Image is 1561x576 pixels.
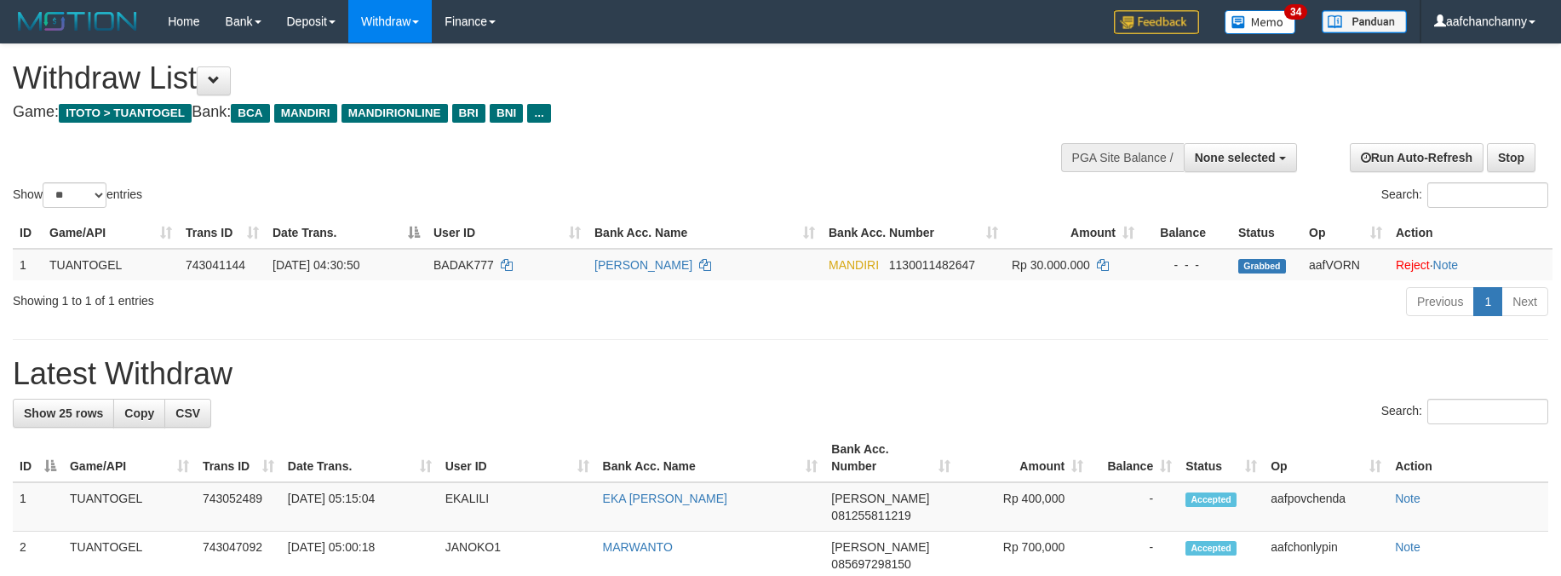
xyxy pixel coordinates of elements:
[1012,258,1090,272] span: Rp 30.000.000
[13,217,43,249] th: ID
[1179,434,1264,482] th: Status: activate to sort column ascending
[1264,482,1388,532] td: aafpovchenda
[1487,143,1535,172] a: Stop
[13,482,63,532] td: 1
[433,258,494,272] span: BADAK777
[13,104,1024,121] h4: Game: Bank:
[439,434,596,482] th: User ID: activate to sort column ascending
[588,217,822,249] th: Bank Acc. Name: activate to sort column ascending
[1388,434,1548,482] th: Action
[1395,540,1420,554] a: Note
[175,406,200,420] span: CSV
[1381,399,1548,424] label: Search:
[196,434,281,482] th: Trans ID: activate to sort column ascending
[1473,287,1502,316] a: 1
[1302,249,1389,280] td: aafVORN
[24,406,103,420] span: Show 25 rows
[1381,182,1548,208] label: Search:
[831,492,929,505] span: [PERSON_NAME]
[63,434,196,482] th: Game/API: activate to sort column ascending
[957,434,1090,482] th: Amount: activate to sort column ascending
[1389,217,1552,249] th: Action
[13,285,638,309] div: Showing 1 to 1 of 1 entries
[1195,151,1276,164] span: None selected
[594,258,692,272] a: [PERSON_NAME]
[1184,143,1297,172] button: None selected
[1090,482,1179,532] td: -
[13,9,142,34] img: MOTION_logo.png
[196,482,281,532] td: 743052489
[439,482,596,532] td: EKALILI
[1264,434,1388,482] th: Op: activate to sort column ascending
[13,182,142,208] label: Show entries
[124,406,154,420] span: Copy
[43,182,106,208] select: Showentries
[1433,258,1459,272] a: Note
[1238,259,1286,274] span: Grabbed
[274,104,337,123] span: MANDIRI
[824,434,957,482] th: Bank Acc. Number: activate to sort column ascending
[831,557,910,571] span: Copy 085697298150 to clipboard
[831,540,929,554] span: [PERSON_NAME]
[1396,258,1430,272] a: Reject
[1427,399,1548,424] input: Search:
[603,540,673,554] a: MARWANTO
[43,217,179,249] th: Game/API: activate to sort column ascending
[1389,249,1552,280] td: ·
[13,61,1024,95] h1: Withdraw List
[1427,182,1548,208] input: Search:
[13,357,1548,391] h1: Latest Withdraw
[1406,287,1474,316] a: Previous
[341,104,448,123] span: MANDIRIONLINE
[1185,541,1237,556] span: Accepted
[1322,10,1407,33] img: panduan.png
[281,482,439,532] td: [DATE] 05:15:04
[113,399,165,428] a: Copy
[59,104,192,123] span: ITOTO > TUANTOGEL
[273,258,359,272] span: [DATE] 04:30:50
[1231,217,1302,249] th: Status
[186,258,245,272] span: 743041144
[490,104,523,123] span: BNI
[527,104,550,123] span: ...
[281,434,439,482] th: Date Trans.: activate to sort column ascending
[831,509,910,522] span: Copy 081255811219 to clipboard
[1148,256,1225,274] div: - - -
[889,258,975,272] span: Copy 1130011482647 to clipboard
[43,249,179,280] td: TUANTOGEL
[13,399,114,428] a: Show 25 rows
[427,217,588,249] th: User ID: activate to sort column ascending
[1350,143,1484,172] a: Run Auto-Refresh
[1005,217,1141,249] th: Amount: activate to sort column ascending
[1225,10,1296,34] img: Button%20Memo.svg
[603,492,727,505] a: EKA [PERSON_NAME]
[452,104,485,123] span: BRI
[179,217,266,249] th: Trans ID: activate to sort column ascending
[1395,492,1420,505] a: Note
[822,217,1005,249] th: Bank Acc. Number: activate to sort column ascending
[266,217,427,249] th: Date Trans.: activate to sort column descending
[13,434,63,482] th: ID: activate to sort column descending
[1090,434,1179,482] th: Balance: activate to sort column ascending
[1302,217,1389,249] th: Op: activate to sort column ascending
[829,258,879,272] span: MANDIRI
[1141,217,1231,249] th: Balance
[1185,492,1237,507] span: Accepted
[596,434,825,482] th: Bank Acc. Name: activate to sort column ascending
[1501,287,1548,316] a: Next
[164,399,211,428] a: CSV
[13,249,43,280] td: 1
[1284,4,1307,20] span: 34
[63,482,196,532] td: TUANTOGEL
[1114,10,1199,34] img: Feedback.jpg
[1061,143,1184,172] div: PGA Site Balance /
[231,104,269,123] span: BCA
[957,482,1090,532] td: Rp 400,000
